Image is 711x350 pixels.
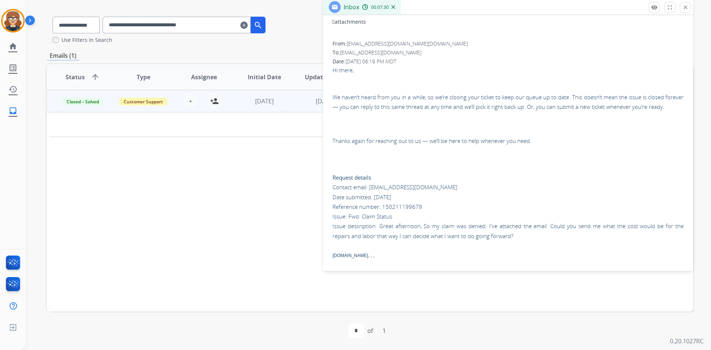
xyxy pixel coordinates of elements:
[66,73,85,81] span: Status
[255,97,274,105] span: [DATE]
[305,73,346,81] span: Updated Date
[210,97,219,106] mat-icon: person_add
[9,85,17,94] mat-icon: history
[670,337,704,346] p: 0.20.1027RC
[344,3,359,11] span: Inbox
[332,18,366,26] div: attachments
[9,63,17,72] mat-icon: list_alt
[333,49,684,56] div: To:
[9,106,17,115] mat-icon: inbox
[333,174,371,181] strong: Request details
[340,49,421,56] span: [EMAIL_ADDRESS][DOMAIN_NAME]
[346,58,396,65] span: [DATE] 06:19 PM MDT
[191,73,217,81] span: Assignee
[119,98,167,106] span: Customer Support
[183,94,198,109] button: +
[371,4,389,10] span: 00:07:30
[248,73,281,81] span: Initial Date
[61,36,112,44] label: Use Filters In Search
[91,73,100,81] mat-icon: arrow_upward
[47,51,79,60] p: Emails (1)
[333,92,684,112] p: We haven’t heard from you in a while, so we’re closing your ticket to keep our queue up to date. ...
[377,323,392,338] div: 1
[333,136,684,146] p: Thanks again for reaching out to us — we’ll be here to help whenever you need.
[137,73,150,81] span: Type
[333,65,684,85] p: Hi there,
[62,98,103,106] span: Closed – Solved
[333,153,684,241] p: Contact email: [EMAIL_ADDRESS][DOMAIN_NAME] Date submitted: [DATE] Reference number: 150211199679...
[254,21,263,30] mat-icon: search
[240,21,248,30] mat-icon: clear
[333,58,684,65] div: Date:
[332,18,335,25] span: 0
[9,42,17,51] mat-icon: home
[667,4,673,11] mat-icon: fullscreen
[316,97,334,105] span: [DATE]
[3,10,23,31] img: avatar
[347,40,468,47] span: [EMAIL_ADDRESS][DOMAIN_NAME][DOMAIN_NAME]
[333,252,684,259] p: [DOMAIN_NAME], , ,
[333,40,684,47] div: From:
[682,4,689,11] mat-icon: close
[367,326,373,335] div: of
[189,97,192,106] span: +
[651,4,658,11] mat-icon: remove_red_eye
